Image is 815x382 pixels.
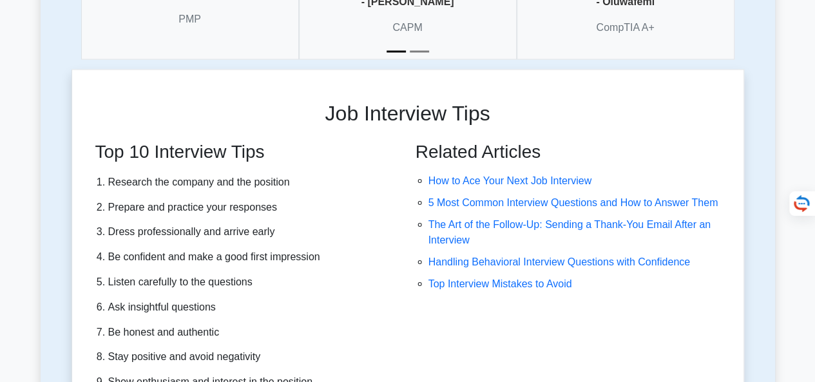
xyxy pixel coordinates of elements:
[428,175,591,186] a: How to Ace Your Next Job Interview
[410,44,429,59] button: Slide 2
[428,196,718,207] a: 5 Most Common Interview Questions and How to Answer Them
[178,12,201,27] p: PMP
[108,247,392,266] li: Be confident and make a good first impression
[392,20,422,35] p: CAPM
[428,278,572,289] a: Top Interview Mistakes to Avoid
[108,347,392,366] li: Stay positive and avoid negativity
[108,272,392,291] li: Listen carefully to the questions
[428,256,690,267] a: Handling Behavioral Interview Questions with Confidence
[95,140,392,162] h3: Top 10 Interview Tips
[428,218,711,245] a: The Art of the Follow-Up: Sending a Thank-You Email After an Interview
[108,173,392,191] li: Research the company and the position
[72,100,743,125] h2: Job Interview Tips
[108,323,392,341] li: Be honest and authentic
[108,298,392,316] li: Ask insightful questions
[416,140,728,162] h3: Related Articles
[108,198,392,216] li: Prepare and practice your responses
[596,20,654,35] p: CompTIA A+
[387,44,406,59] button: Slide 1
[108,222,392,241] li: Dress professionally and arrive early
